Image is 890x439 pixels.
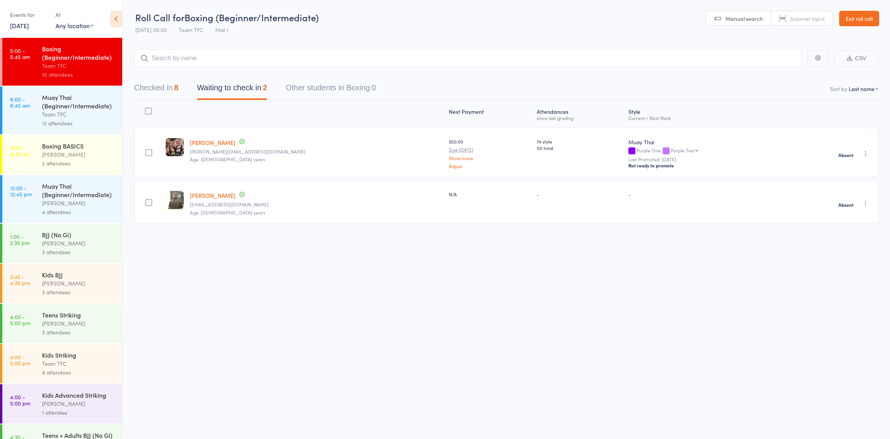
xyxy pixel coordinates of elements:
[190,202,443,207] small: aravindkrishnan308@gmail.com
[2,384,122,424] a: 4:00 -5:00 pmKids Advanced Striking[PERSON_NAME]1 attendee
[537,191,622,198] div: -
[185,11,319,24] span: Boxing (Beginner/Intermediate)
[628,115,784,120] div: Current / Next Rank
[839,11,879,26] a: Exit roll call
[42,208,116,216] div: 4 attendees
[830,85,847,93] label: Sort by
[190,149,443,154] small: Quinn.louise02@gmail.com
[42,368,116,377] div: 8 attendees
[135,11,185,24] span: Roll Call for
[10,354,30,366] time: 4:00 - 5:00 pm
[42,230,116,239] div: BJJ (No Gi)
[849,85,875,93] div: Last name
[42,288,116,297] div: 3 attendees
[2,135,122,174] a: 9:00 -9:45 amBoxing BASICS[PERSON_NAME]2 attendees
[625,104,787,124] div: Style
[55,8,94,21] div: At
[174,83,178,92] div: 8
[725,15,763,22] span: Manual search
[42,93,116,110] div: Muay Thai (Beginner/Intermediate)
[263,83,267,92] div: 2
[10,394,30,406] time: 4:00 - 5:00 pm
[2,38,122,86] a: 5:00 -5:45 amBoxing (Beginner/Intermediate)Team TFC10 attendees
[215,26,228,34] span: Mat 1
[42,391,116,399] div: Kids Advanced Striking
[55,21,94,30] div: Any location
[42,142,116,150] div: Boxing BASICS
[42,248,116,257] div: 3 attendees
[10,47,30,60] time: 5:00 - 5:45 am
[2,86,122,134] a: 6:00 -6:45 amMuay Thai (Beginner/Intermediate)Team TFC12 attendees
[179,26,203,34] span: Team TFC
[2,344,122,383] a: 4:00 -5:00 pmKids StrikingTeam TFC8 attendees
[628,148,784,154] div: Purple One
[10,274,30,286] time: 3:45 - 4:30 pm
[537,145,622,151] span: 101 total
[285,79,376,100] button: Other students in Boxing0
[838,152,853,158] strong: Absent
[835,50,878,67] button: CSV
[790,15,825,22] span: Scanner input
[42,279,116,288] div: [PERSON_NAME]
[42,150,116,159] div: [PERSON_NAME]
[134,49,801,67] input: Search by name
[838,202,853,208] strong: Absent
[197,79,267,100] button: Waiting to check in2
[134,79,178,100] button: Checked in8
[628,162,784,169] div: Not ready to promote
[42,351,116,359] div: Kids Striking
[166,138,184,156] img: image1748242595.png
[2,175,122,223] a: 12:00 -12:45 pmMuay Thai (Beginner/Intermediate)[PERSON_NAME]4 attendees
[2,304,122,343] a: 4:00 -5:00 pmTeens Striking[PERSON_NAME]3 attendees
[446,104,534,124] div: Next Payment
[166,191,184,209] img: image1749250707.png
[42,199,116,208] div: [PERSON_NAME]
[537,138,622,145] span: 74 style
[10,96,30,108] time: 6:00 - 6:45 am
[42,61,116,70] div: Team TFC
[190,156,265,162] span: Age: [DEMOGRAPHIC_DATA] years
[42,159,116,168] div: 2 attendees
[42,239,116,248] div: [PERSON_NAME]
[628,138,784,146] div: Muay Thai
[42,399,116,408] div: [PERSON_NAME]
[449,155,531,160] a: Show more
[42,359,116,368] div: Team TFC
[628,157,784,162] small: Last Promoted: [DATE]
[2,224,122,263] a: 1:00 -2:30 pmBJJ (No Gi)[PERSON_NAME]3 attendees
[2,264,122,303] a: 3:45 -4:30 pmKids BJJ[PERSON_NAME]3 attendees
[371,83,376,92] div: 0
[449,191,531,198] div: N/A
[42,408,116,417] div: 1 attendee
[10,233,30,246] time: 1:00 - 2:30 pm
[10,145,30,157] time: 9:00 - 9:45 am
[449,138,531,169] div: $50.00
[190,138,235,147] a: [PERSON_NAME]
[537,115,622,120] div: since last grading
[42,119,116,128] div: 12 attendees
[190,209,265,216] span: Age: [DEMOGRAPHIC_DATA] years
[10,21,29,30] a: [DATE]
[42,70,116,79] div: 10 attendees
[628,191,784,198] div: -
[10,314,30,326] time: 4:00 - 5:00 pm
[42,110,116,119] div: Team TFC
[10,8,48,21] div: Events for
[135,26,167,34] span: [DATE] 05:00
[10,185,32,197] time: 12:00 - 12:45 pm
[42,44,116,61] div: Boxing (Beginner/Intermediate)
[449,147,531,152] small: Due [DATE]
[534,104,625,124] div: Atten­dances
[190,191,235,199] a: [PERSON_NAME]
[42,270,116,279] div: Kids BJJ
[42,319,116,328] div: [PERSON_NAME]
[449,164,531,169] a: Adjust
[42,182,116,199] div: Muay Thai (Beginner/Intermediate)
[42,311,116,319] div: Teens Striking
[671,148,694,153] div: Purple Two
[42,328,116,337] div: 3 attendees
